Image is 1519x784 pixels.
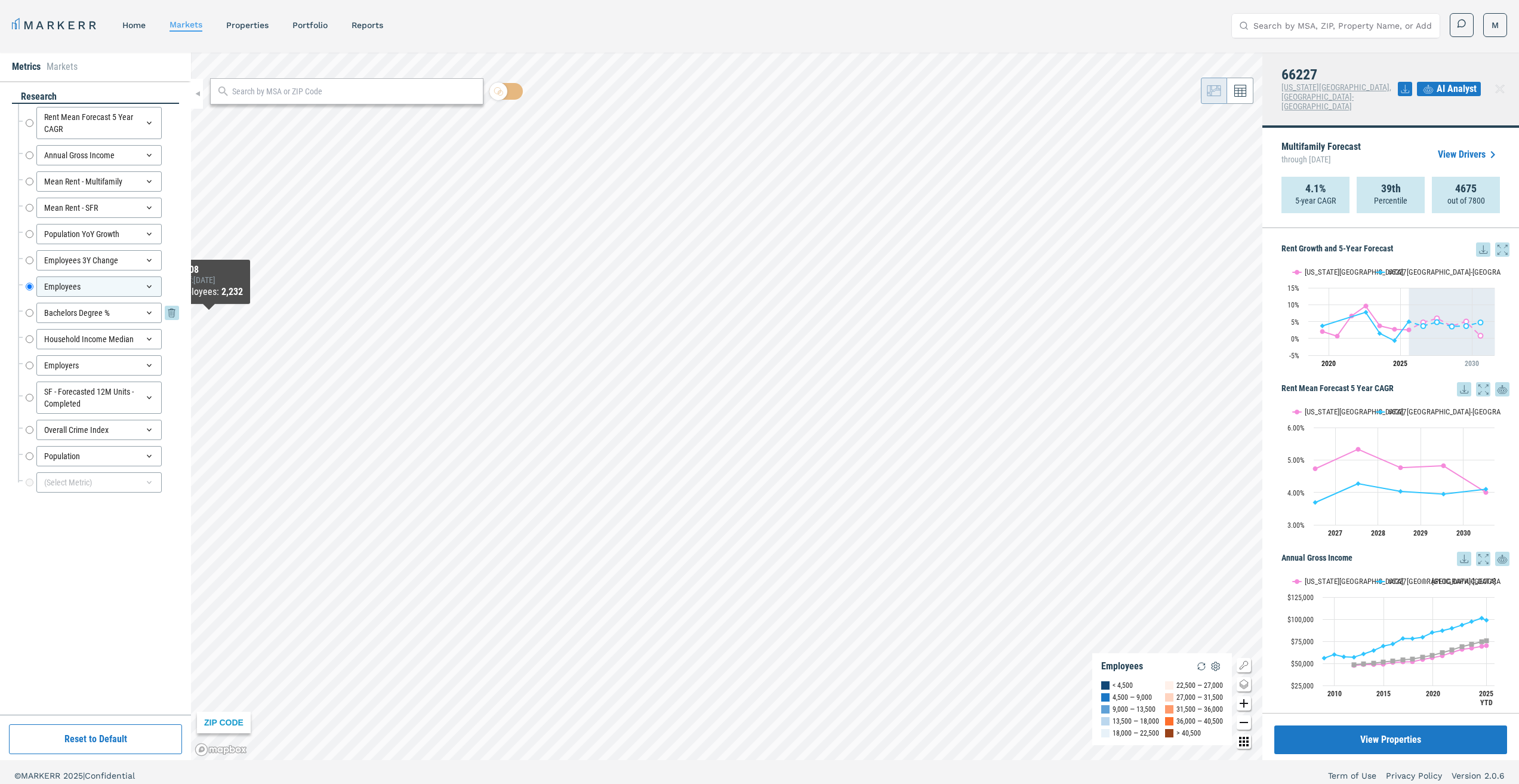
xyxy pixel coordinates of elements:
[1364,303,1369,308] path: Friday, 29 Jul, 19:00, 9.59. Kansas City, MO-KS.
[36,303,162,323] div: Bachelors Degree %
[36,420,162,440] div: Overall Crime Index
[1237,696,1251,711] button: Zoom in map button
[1478,320,1483,325] path: Monday, 29 Jul, 19:00, 4.73. 66227.
[175,275,243,285] div: As of : [DATE]
[1113,680,1133,691] div: < 4,500
[1450,647,1455,652] path: Tuesday, 14 Dec, 18:00, 65,256.11. USA.
[175,285,243,299] div: Employees :
[36,355,162,376] div: Employers
[1413,529,1428,537] text: 2029
[1392,327,1397,331] path: Monday, 29 Jul, 19:00, 2.7. Kansas City, MO-KS.
[1335,334,1340,339] path: Wednesday, 29 Jul, 19:00, 0.66. Kansas City, MO-KS.
[1281,242,1509,257] h5: Rent Growth and 5-Year Forecast
[1113,703,1156,715] div: 9,000 — 13,500
[63,771,85,780] span: 2025 |
[1291,335,1299,343] text: 0%
[1281,142,1361,167] p: Multifamily Forecast
[1480,640,1484,644] path: Saturday, 14 Dec, 18:00, 74,485.16. USA.
[1287,424,1305,432] text: 6.00%
[1356,447,1361,451] path: Wednesday, 14 Jul, 19:00, 5.33. Kansas City, MO-KS.
[1381,644,1386,648] path: Sunday, 14 Dec, 18:00, 69,559.46. 66227.
[1407,327,1412,332] path: Tuesday, 29 Jul, 19:00, 2.53. Kansas City, MO-KS.
[1450,626,1455,631] path: Tuesday, 14 Dec, 18:00, 89,644.43. 66227.
[1438,147,1500,162] a: View Drivers
[1291,682,1314,690] text: $25,000
[1274,725,1507,754] button: View Properties
[36,171,162,192] div: Mean Rent - Multifamily
[1440,628,1445,633] path: Monday, 14 Dec, 18:00, 87,042.18. 66227.
[1281,82,1391,111] span: [US_STATE][GEOGRAPHIC_DATA], [GEOGRAPHIC_DATA]-[GEOGRAPHIC_DATA]
[1237,677,1251,691] button: Change style map button
[1237,715,1251,730] button: Zoom out map button
[1281,67,1398,82] h4: 66227
[1287,301,1299,309] text: 10%
[1391,659,1395,663] path: Monday, 14 Dec, 18:00, 52,725.9. USA.
[195,743,247,757] a: Mapbox logo
[1287,284,1299,293] text: 15%
[1371,529,1385,537] text: 2028
[1484,487,1489,491] path: Sunday, 14 Jul, 19:00, 4.1. 66227.
[1480,616,1484,620] path: Saturday, 14 Dec, 18:00, 101,154.85. 66227.
[1295,195,1336,207] p: 5-year CAGR
[1194,659,1209,674] img: Reload Legend
[1281,396,1500,546] svg: Interactive chart
[1447,195,1485,207] p: out of 7800
[12,90,179,104] div: research
[1410,636,1415,641] path: Thursday, 14 Dec, 18:00, 77,976.05. 66227.
[1460,644,1465,649] path: Wednesday, 14 Dec, 18:00, 68,880.54. USA.
[1176,703,1223,715] div: 31,500 — 36,000
[1391,641,1395,646] path: Monday, 14 Dec, 18:00, 71,886.74. 66227.
[47,60,78,74] li: Markets
[1376,268,1407,276] button: Show 66227
[175,265,243,299] div: Map Tooltip Content
[1287,594,1314,602] text: $125,000
[1352,654,1357,659] path: Wednesday, 14 Dec, 18:00, 57,005.05. 66227.
[1480,644,1484,648] path: Saturday, 14 Dec, 18:00, 69,279.09. Kansas City, MO-KS.
[1356,481,1361,486] path: Wednesday, 14 Jul, 19:00, 4.27. 66227.
[36,329,162,349] div: Household Income Median
[1410,657,1415,662] path: Thursday, 14 Dec, 18:00, 54,882.3. USA.
[1421,635,1425,640] path: Friday, 14 Dec, 18:00, 79,626.46. 66227.
[226,20,269,30] a: properties
[1398,489,1403,494] path: Friday, 14 Jul, 19:00, 4.03. 66227.
[1293,407,1364,416] button: Show Kansas City, MO-KS
[122,20,146,30] a: home
[21,771,63,780] span: MARKERR
[1437,82,1477,96] span: AI Analyst
[1328,770,1376,782] a: Term of Use
[1281,566,1500,715] svg: Interactive chart
[1401,657,1406,662] path: Wednesday, 14 Dec, 18:00, 53,983.94. USA.
[1456,529,1471,537] text: 2030
[1237,658,1251,672] button: Show/Hide Legend Map Button
[1291,660,1314,668] text: $50,000
[1361,651,1366,656] path: Friday, 14 Dec, 18:00, 60,564.03. 66227.
[1484,618,1489,623] path: Saturday, 14 Jun, 19:00, 98,762.58. 66227.
[1460,623,1465,628] path: Wednesday, 14 Dec, 18:00, 93,333.96. 66227.
[1364,310,1369,315] path: Friday, 29 Jul, 19:00, 7.75. 66227.
[1469,642,1474,647] path: Thursday, 14 Dec, 18:00, 71,581.9. USA.
[1372,648,1376,653] path: Saturday, 14 Dec, 18:00, 64,494.2. 66227.
[36,250,162,270] div: Employees 3Y Change
[1291,318,1299,327] text: 5%
[1455,183,1477,195] strong: 4675
[1289,352,1299,360] text: -5%
[1478,333,1483,338] path: Monday, 29 Jul, 19:00, 0.8. Kansas City, MO-KS.
[1483,13,1507,37] button: M
[14,771,21,780] span: ©
[1421,654,1425,659] path: Friday, 14 Dec, 18:00, 57,044.4. USA.
[1393,359,1407,368] tspan: 2025
[12,17,98,33] a: MARKERR
[85,771,135,780] span: Confidential
[1430,653,1435,657] path: Saturday, 14 Dec, 18:00, 59,052.65. USA.
[36,276,162,297] div: Employees
[1320,324,1325,328] path: Monday, 29 Jul, 19:00, 3.72. 66227.
[36,145,162,165] div: Annual Gross Income
[1392,338,1397,343] path: Monday, 29 Jul, 19:00, -0.68. 66227.
[1176,727,1201,739] div: > 40,500
[1435,319,1440,324] path: Thursday, 29 Jul, 19:00, 4.84. 66227.
[1287,616,1314,624] text: $100,000
[191,53,1262,760] canvas: Map
[1176,715,1223,727] div: 36,000 — 40,500
[1440,650,1445,655] path: Monday, 14 Dec, 18:00, 62,151.45. USA.
[1328,529,1342,537] text: 2027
